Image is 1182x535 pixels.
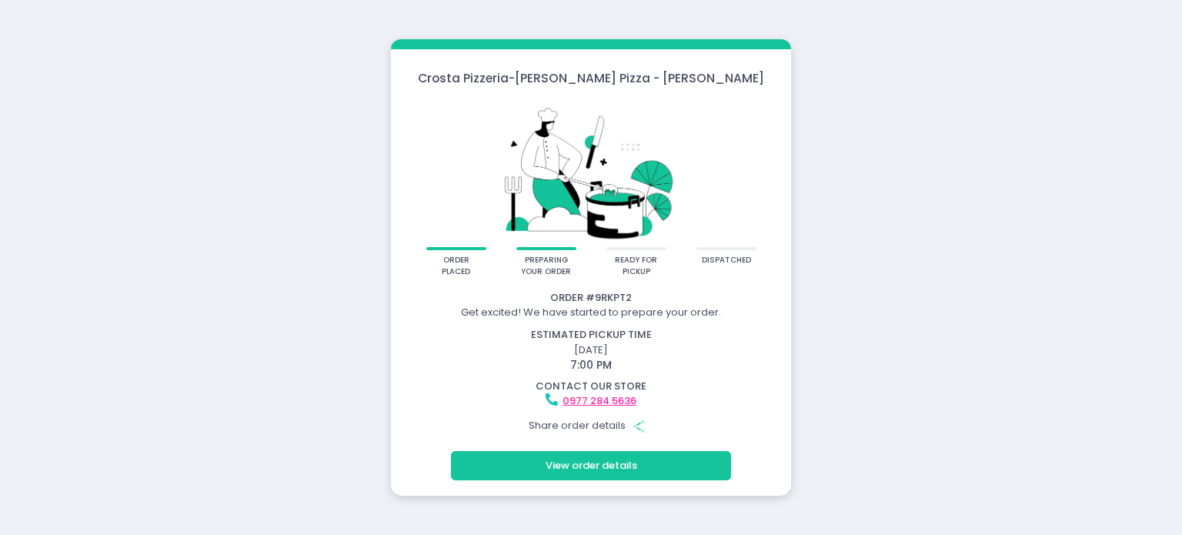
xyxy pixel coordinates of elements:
div: Get excited! We have started to prepare your order. [393,305,789,320]
span: 7:00 PM [570,357,612,373]
div: ready for pickup [611,255,661,277]
button: View order details [451,451,731,480]
div: preparing your order [521,255,571,277]
div: order placed [431,255,481,277]
div: Crosta Pizzeria - [PERSON_NAME] Pizza - [PERSON_NAME] [391,69,791,87]
div: contact our store [393,379,789,394]
div: Share order details [393,411,789,440]
div: Order # 9RKPT2 [393,290,789,306]
img: talkie [411,97,771,247]
div: estimated pickup time [393,327,789,343]
a: 0977 284 5636 [563,393,636,408]
div: [DATE] [384,327,799,373]
div: dispatched [702,255,751,266]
